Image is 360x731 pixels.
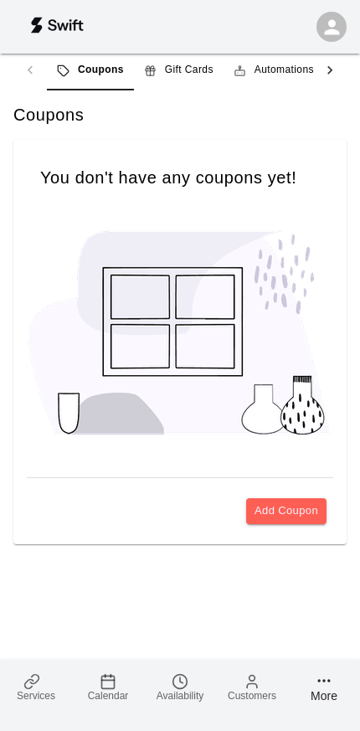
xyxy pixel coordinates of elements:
span: Coupons [78,62,124,79]
span: Customers [228,690,276,702]
span: Calendar [88,690,129,702]
h5: You don't have any coupons yet! [40,167,320,189]
a: More [288,660,360,714]
h5: Coupons [13,104,84,126]
a: Availability [144,660,216,714]
span: Services [17,690,55,702]
span: Automations [255,62,314,79]
div: navigation tabs [47,50,313,90]
span: More [311,689,337,703]
button: Add Coupon [246,498,327,524]
span: Gift Cards [165,62,213,79]
a: Calendar [72,660,144,714]
span: Availability [157,690,203,702]
a: Customers [216,660,288,714]
img: No coupons created [13,215,347,450]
